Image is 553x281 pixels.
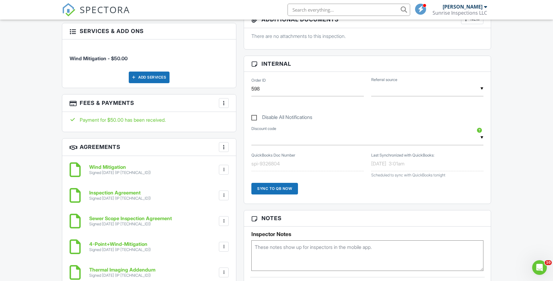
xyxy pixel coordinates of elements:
[89,216,172,227] a: Sewer Scope Inspection Agreement Signed [DATE] (IP [TECHNICAL_ID])
[70,55,128,61] span: Wind Mitigation - $50.00
[251,114,312,122] label: Disable All Notifications
[62,23,236,39] h3: Services & Add ons
[251,126,276,131] label: Discount code
[62,8,130,21] a: SPECTORA
[251,78,266,83] label: Order ID
[89,267,155,273] h6: Thermal Imaging Addendum
[244,56,491,72] h3: Internal
[532,260,547,275] iframe: Intercom live chat
[89,196,151,201] div: Signed [DATE] (IP [TECHNICAL_ID])
[89,216,172,221] h6: Sewer Scope Inspection Agreement
[288,4,410,16] input: Search everything...
[89,273,155,278] div: Signed [DATE] (IP [TECHNICAL_ID])
[545,260,552,265] span: 10
[62,3,75,17] img: The Best Home Inspection Software - Spectora
[371,153,434,158] label: Last Synchronized with QuickBooks:
[251,183,298,194] div: Sync to QB Now
[89,165,151,175] a: Wind Mitigation Signed [DATE] (IP [TECHNICAL_ID])
[89,190,151,201] a: Inspection Agreement Signed [DATE] (IP [TECHNICAL_ID])
[62,139,236,156] h3: Agreements
[89,222,172,227] div: Signed [DATE] (IP [TECHNICAL_ID])
[89,242,151,252] a: 4-Point+Wind-Mitigation Signed [DATE] (IP [TECHNICAL_ID])
[251,231,483,237] h5: Inspector Notes
[251,33,483,39] p: There are no attachments to this inspection.
[371,77,397,83] label: Referral source
[80,3,130,16] span: SPECTORA
[371,173,445,177] span: Scheduled to sync with QuickBooks tonight
[62,94,236,112] h3: Fees & Payments
[89,242,151,247] h6: 4-Point+Wind-Mitigation
[244,210,491,226] h3: Notes
[89,247,151,252] div: Signed [DATE] (IP [TECHNICAL_ID])
[89,165,151,170] h6: Wind Mitigation
[251,153,295,158] label: QuickBooks Doc Number
[70,44,229,67] li: Service: Wind Mitigation
[129,72,170,83] div: Add Services
[89,190,151,196] h6: Inspection Agreement
[89,267,155,278] a: Thermal Imaging Addendum Signed [DATE] (IP [TECHNICAL_ID])
[443,4,482,10] div: [PERSON_NAME]
[89,170,151,175] div: Signed [DATE] (IP [TECHNICAL_ID])
[70,116,229,123] div: Payment for $50.00 has been received.
[433,10,487,16] div: Sunrise Inspections LLC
